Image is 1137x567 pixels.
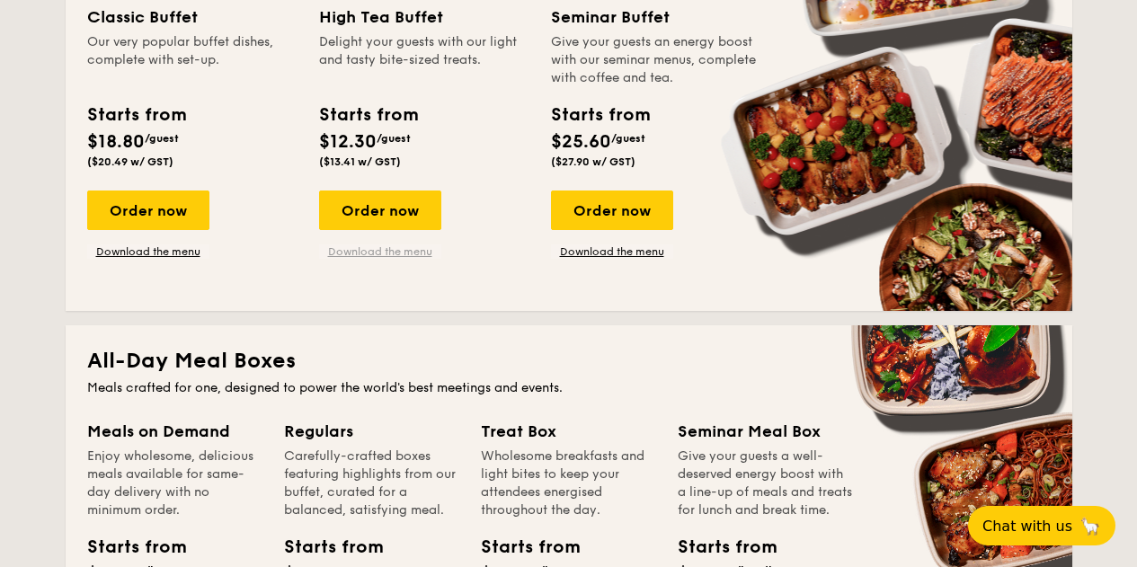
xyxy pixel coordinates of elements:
span: ($13.41 w/ GST) [319,155,401,168]
div: Regulars [284,419,459,444]
span: /guest [145,132,179,145]
div: Wholesome breakfasts and light bites to keep your attendees energised throughout the day. [481,447,656,519]
div: Starts from [87,534,168,561]
div: Seminar Meal Box [678,419,853,444]
div: Enjoy wholesome, delicious meals available for same-day delivery with no minimum order. [87,447,262,519]
span: 🦙 [1079,516,1101,536]
span: ($20.49 w/ GST) [87,155,173,168]
div: Starts from [284,534,365,561]
div: Classic Buffet [87,4,298,30]
span: Chat with us [982,518,1072,535]
span: ($27.90 w/ GST) [551,155,635,168]
span: $25.60 [551,131,611,153]
span: $12.30 [319,131,377,153]
span: /guest [611,132,645,145]
div: Order now [551,190,673,230]
div: Treat Box [481,419,656,444]
div: Give your guests an energy boost with our seminar menus, complete with coffee and tea. [551,33,761,87]
span: /guest [377,132,411,145]
div: High Tea Buffet [319,4,529,30]
div: Seminar Buffet [551,4,761,30]
div: Starts from [319,102,417,128]
h2: All-Day Meal Boxes [87,347,1051,376]
span: $18.80 [87,131,145,153]
a: Download the menu [551,244,673,259]
button: Chat with us🦙 [968,506,1115,545]
a: Download the menu [87,244,209,259]
div: Order now [87,190,209,230]
a: Download the menu [319,244,441,259]
div: Starts from [678,534,759,561]
div: Give your guests a well-deserved energy boost with a line-up of meals and treats for lunch and br... [678,447,853,519]
div: Meals on Demand [87,419,262,444]
div: Meals crafted for one, designed to power the world's best meetings and events. [87,379,1051,397]
div: Starts from [481,534,562,561]
div: Starts from [551,102,649,128]
div: Order now [319,190,441,230]
div: Carefully-crafted boxes featuring highlights from our buffet, curated for a balanced, satisfying ... [284,447,459,519]
div: Delight your guests with our light and tasty bite-sized treats. [319,33,529,87]
div: Starts from [87,102,185,128]
div: Our very popular buffet dishes, complete with set-up. [87,33,298,87]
